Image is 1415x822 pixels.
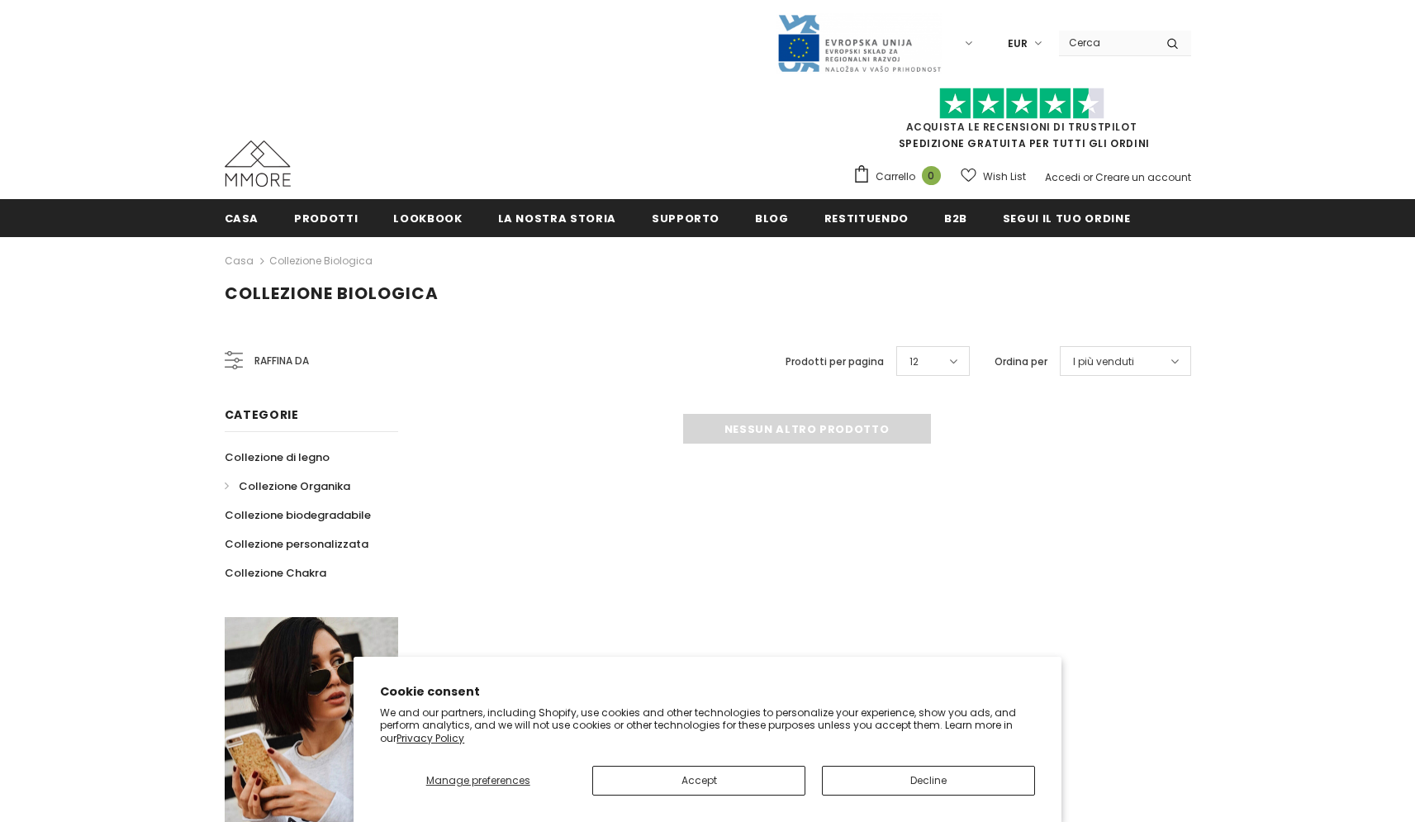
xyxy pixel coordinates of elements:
a: Wish List [961,162,1026,191]
a: Acquista le recensioni di TrustPilot [906,120,1137,134]
img: Fidati di Pilot Stars [939,88,1104,120]
span: 12 [909,354,919,370]
a: Collezione biologica [269,254,373,268]
img: Javni Razpis [776,13,942,74]
span: I più venduti [1073,354,1134,370]
span: Carrello [876,169,915,185]
span: Segui il tuo ordine [1003,211,1130,226]
label: Prodotti per pagina [786,354,884,370]
span: EUR [1008,36,1028,52]
span: Collezione biologica [225,282,439,305]
a: B2B [944,199,967,236]
span: La nostra storia [498,211,616,226]
a: Collezione personalizzata [225,530,368,558]
a: Collezione Chakra [225,558,326,587]
a: Segui il tuo ordine [1003,199,1130,236]
span: Categorie [225,406,299,423]
a: Collezione di legno [225,443,330,472]
p: We and our partners, including Shopify, use cookies and other technologies to personalize your ex... [380,706,1035,745]
a: Creare un account [1095,170,1191,184]
span: Collezione biodegradabile [225,507,371,523]
span: Collezione personalizzata [225,536,368,552]
a: Prodotti [294,199,358,236]
a: Collezione Organika [225,472,350,501]
a: Collezione biodegradabile [225,501,371,530]
a: supporto [652,199,719,236]
span: Wish List [983,169,1026,185]
h2: Cookie consent [380,683,1035,701]
button: Decline [822,766,1035,796]
span: Manage preferences [426,773,530,787]
span: Lookbook [393,211,462,226]
a: Privacy Policy [396,731,464,745]
span: Collezione Chakra [225,565,326,581]
span: or [1083,170,1093,184]
span: supporto [652,211,719,226]
img: Casi MMORE [225,140,291,187]
a: Accedi [1045,170,1080,184]
span: Collezione Organika [239,478,350,494]
a: La nostra storia [498,199,616,236]
span: Raffina da [254,352,309,370]
button: Manage preferences [380,766,576,796]
span: Restituendo [824,211,909,226]
a: Blog [755,199,789,236]
span: Collezione di legno [225,449,330,465]
a: Casa [225,251,254,271]
label: Ordina per [995,354,1047,370]
a: Javni Razpis [776,36,942,50]
a: Lookbook [393,199,462,236]
a: Carrello 0 [852,164,949,189]
a: Restituendo [824,199,909,236]
span: Casa [225,211,259,226]
a: Casa [225,199,259,236]
button: Accept [592,766,805,796]
span: Blog [755,211,789,226]
span: SPEDIZIONE GRATUITA PER TUTTI GLI ORDINI [852,95,1191,150]
span: 0 [922,166,941,185]
span: B2B [944,211,967,226]
span: Prodotti [294,211,358,226]
input: Search Site [1059,31,1154,55]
